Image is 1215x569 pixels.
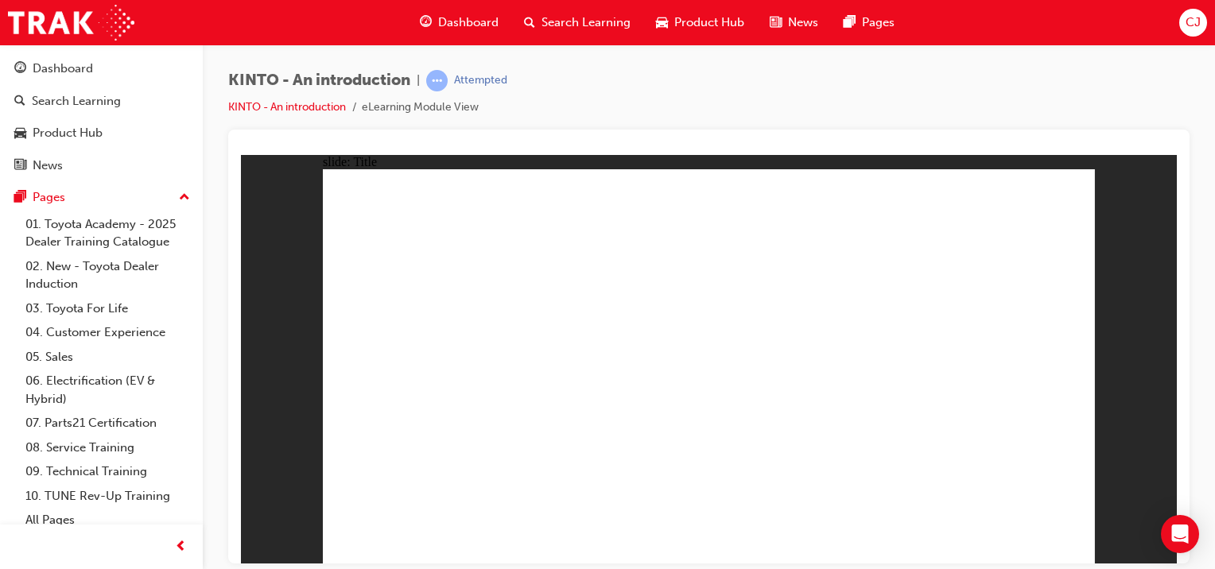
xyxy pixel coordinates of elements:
span: Product Hub [674,14,744,32]
a: car-iconProduct Hub [643,6,757,39]
span: car-icon [14,126,26,141]
button: CJ [1179,9,1207,37]
a: 01. Toyota Academy - 2025 Dealer Training Catalogue [19,212,196,254]
span: news-icon [14,159,26,173]
span: News [788,14,818,32]
a: 08. Service Training [19,435,196,460]
button: Pages [6,183,196,212]
span: Pages [862,14,895,32]
a: Dashboard [6,54,196,83]
button: DashboardSearch LearningProduct HubNews [6,51,196,183]
span: search-icon [524,13,535,33]
span: up-icon [179,188,190,208]
span: Search Learning [542,14,631,32]
div: Dashboard [33,60,93,78]
a: 03. Toyota For Life [19,296,196,321]
li: eLearning Module View [362,99,479,117]
span: | [417,72,420,90]
span: guage-icon [420,13,432,33]
span: car-icon [656,13,668,33]
span: news-icon [770,13,782,33]
span: CJ [1186,14,1201,32]
span: pages-icon [14,191,26,205]
a: 05. Sales [19,345,196,370]
a: 09. Technical Training [19,459,196,484]
a: Product Hub [6,118,196,148]
a: Search Learning [6,87,196,116]
span: Dashboard [438,14,499,32]
div: Open Intercom Messenger [1161,515,1199,553]
div: Search Learning [32,92,121,110]
a: All Pages [19,508,196,532]
a: News [6,151,196,180]
div: News [33,157,63,175]
span: guage-icon [14,62,26,76]
a: search-iconSearch Learning [511,6,643,39]
a: 02. New - Toyota Dealer Induction [19,254,196,296]
a: news-iconNews [757,6,831,39]
span: KINTO - An introduction [228,72,410,90]
img: Trak [8,5,134,41]
div: Attempted [454,73,507,88]
span: prev-icon [175,537,187,557]
a: 07. Parts21 Certification [19,411,196,435]
div: Product Hub [33,124,103,142]
a: KINTO - An introduction [228,100,346,114]
a: 10. TUNE Rev-Up Training [19,484,196,509]
span: pages-icon [844,13,856,33]
span: search-icon [14,95,25,109]
div: Pages [33,188,65,207]
a: guage-iconDashboard [407,6,511,39]
a: pages-iconPages [831,6,907,39]
span: learningRecordVerb_ATTEMPT-icon [426,70,448,91]
a: 06. Electrification (EV & Hybrid) [19,369,196,411]
a: 04. Customer Experience [19,320,196,345]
